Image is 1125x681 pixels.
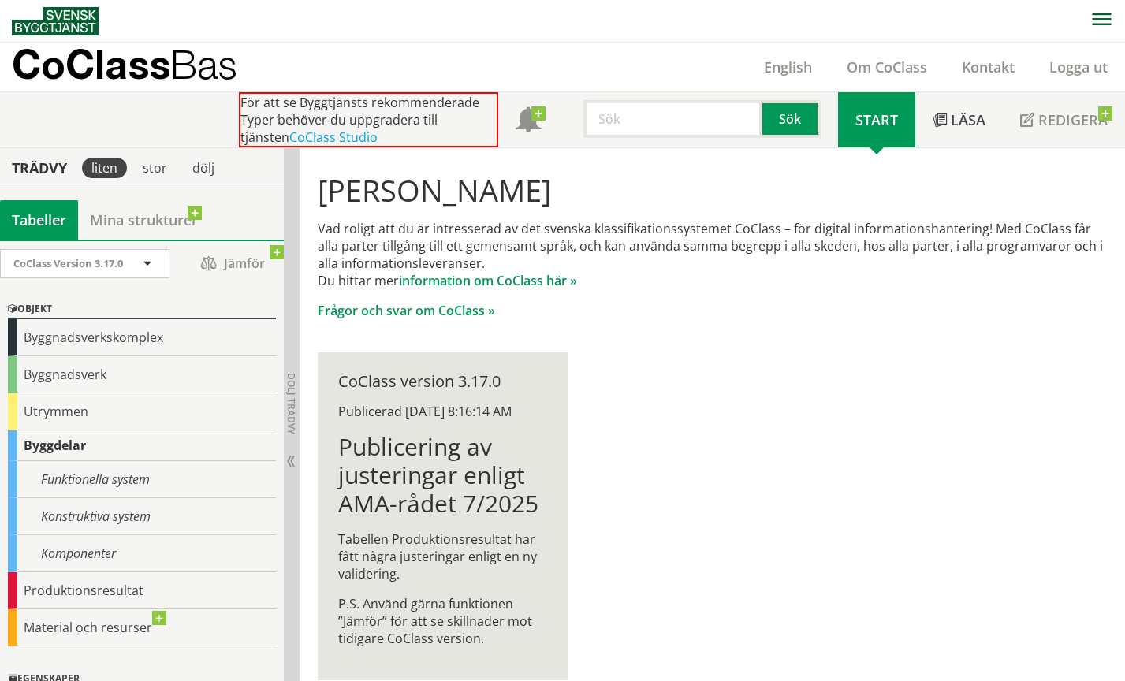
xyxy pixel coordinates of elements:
[8,430,276,461] div: Byggdelar
[944,58,1032,76] a: Kontakt
[338,595,547,647] p: P.S. Använd gärna funktionen ”Jämför” för att se skillnader mot tidigare CoClass version.
[318,220,1108,289] p: Vad roligt att du är intresserad av det svenska klassifikationssystemet CoClass – för digital inf...
[3,159,76,177] div: Trädvy
[338,373,547,390] div: CoClass version 3.17.0
[8,319,276,356] div: Byggnadsverkskomplex
[82,158,127,178] div: liten
[12,55,237,73] p: CoClass
[583,100,762,138] input: Sök
[8,356,276,393] div: Byggnadsverk
[1032,58,1125,76] a: Logga ut
[338,433,547,518] h1: Publicering av justeringar enligt AMA-rådet 7/2025
[78,200,210,240] a: Mina strukturer
[747,58,829,76] a: English
[8,300,276,319] div: Objekt
[8,572,276,609] div: Produktionsresultat
[8,393,276,430] div: Utrymmen
[318,302,495,319] a: Frågor och svar om CoClass »
[8,461,276,498] div: Funktionella system
[12,7,99,35] img: Svensk Byggtjänst
[338,403,547,420] div: Publicerad [DATE] 8:16:14 AM
[133,158,177,178] div: stor
[183,158,224,178] div: dölj
[8,609,276,646] div: Material och resurser
[1038,110,1108,129] span: Redigera
[285,373,298,434] span: Dölj trädvy
[185,250,280,277] span: Jämför
[1003,92,1125,147] a: Redigera
[399,272,577,289] a: information om CoClass här »
[915,92,1003,147] a: Läsa
[829,58,944,76] a: Om CoClass
[855,110,898,129] span: Start
[8,498,276,535] div: Konstruktiva system
[838,92,915,147] a: Start
[239,92,498,147] div: För att se Byggtjänsts rekommenderade Typer behöver du uppgradera till tjänsten
[12,43,271,91] a: CoClassBas
[170,41,237,87] span: Bas
[8,535,276,572] div: Komponenter
[951,110,985,129] span: Läsa
[318,173,1108,207] h1: [PERSON_NAME]
[516,109,541,134] span: Notifikationer
[289,128,378,146] a: CoClass Studio
[338,530,547,582] p: Tabellen Produktionsresultat har fått några justeringar enligt en ny validering.
[13,256,123,270] span: CoClass Version 3.17.0
[762,100,821,138] button: Sök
